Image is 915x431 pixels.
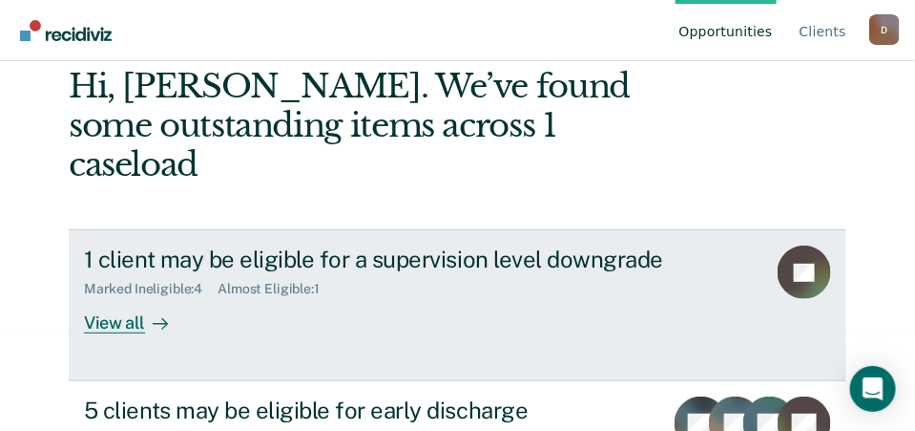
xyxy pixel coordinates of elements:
[218,281,335,297] div: Almost Eligible : 1
[20,20,112,41] img: Recidiviz
[869,14,900,45] button: Profile dropdown button
[69,229,846,380] a: 1 client may be eligible for a supervision level downgradeMarked Ineligible:4Almost Eligible:1Vie...
[69,67,691,183] div: Hi, [PERSON_NAME]. We’ve found some outstanding items across 1 caseload
[84,297,191,334] div: View all
[869,14,900,45] div: D
[84,397,648,424] div: 5 clients may be eligible for early discharge
[850,366,896,412] div: Open Intercom Messenger
[84,281,218,297] div: Marked Ineligible : 4
[84,246,751,273] div: 1 client may be eligible for a supervision level downgrade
